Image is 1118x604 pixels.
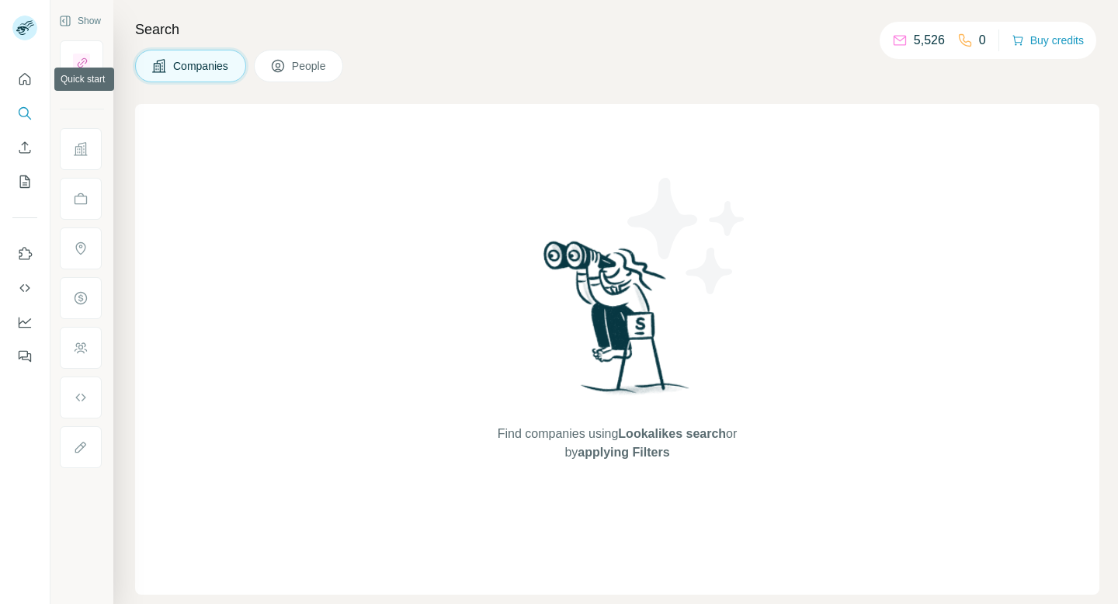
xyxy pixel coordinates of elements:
p: 5,526 [914,31,945,50]
span: Lookalikes search [618,427,726,440]
button: Dashboard [12,308,37,336]
img: Surfe Illustration - Woman searching with binoculars [536,237,698,410]
button: Buy credits [1012,30,1084,51]
img: Surfe Illustration - Stars [617,166,757,306]
button: Enrich CSV [12,134,37,161]
h4: Search [135,19,1099,40]
span: Companies [173,58,230,74]
span: Find companies using or by [493,425,741,462]
button: Use Surfe API [12,274,37,302]
button: Search [12,99,37,127]
button: Use Surfe on LinkedIn [12,240,37,268]
span: People [292,58,328,74]
span: applying Filters [578,446,669,459]
button: Feedback [12,342,37,370]
button: Quick start [12,65,37,93]
p: 0 [979,31,986,50]
button: Show [48,9,112,33]
button: My lists [12,168,37,196]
